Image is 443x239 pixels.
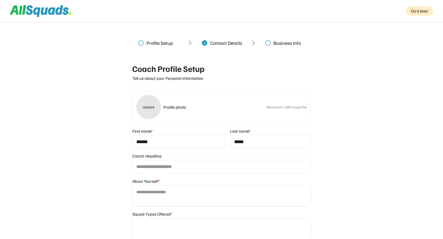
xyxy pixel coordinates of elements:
div: Last name [230,128,250,134]
div: Squad Types Offered [132,211,172,217]
div: Contact Details [210,40,242,46]
div: Profile photo [163,104,264,110]
div: Coach Profile Setup [132,64,311,74]
div: First name [132,128,153,134]
div: Tell us about your Personal information [132,76,311,81]
div: Maximum 1MB image file [266,104,307,110]
div: Coach Headline [132,153,162,159]
div: Do it later [406,6,433,16]
div: Business Info [273,40,301,46]
div: Profile Setup [146,40,173,46]
div: About Yourself [132,178,160,184]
